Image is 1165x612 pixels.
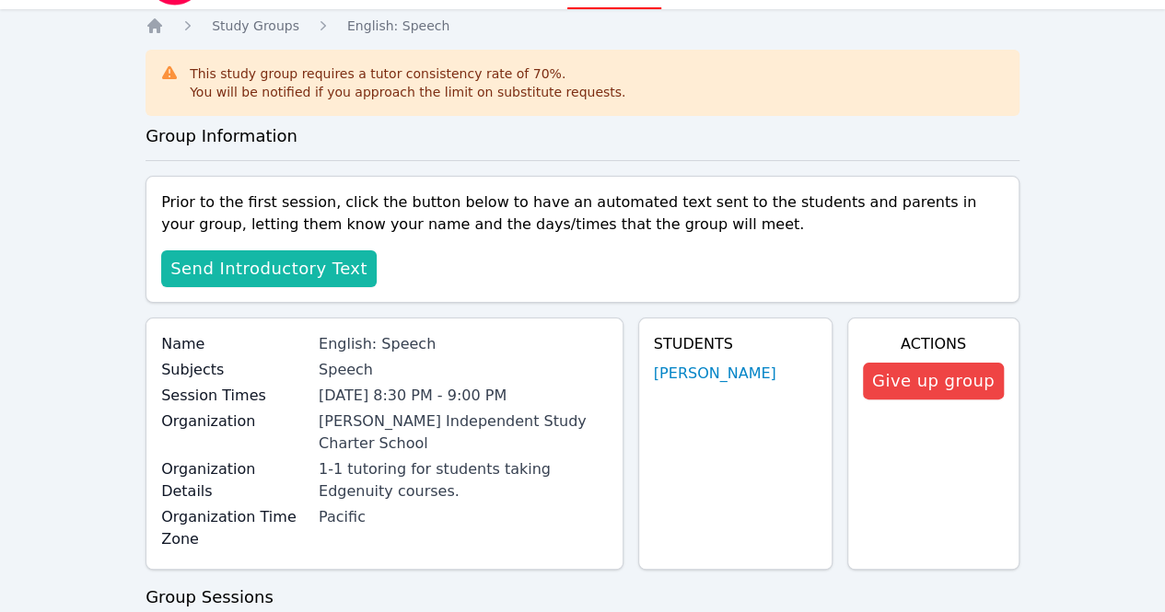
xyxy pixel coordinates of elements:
[654,333,817,355] h4: Students
[161,359,308,381] label: Subjects
[347,17,449,35] a: English: Speech
[170,256,367,282] span: Send Introductory Text
[161,191,1004,236] p: Prior to the first session, click the button below to have an automated text sent to the students...
[146,584,1019,610] h3: Group Sessions
[654,363,776,385] a: [PERSON_NAME]
[212,17,299,35] a: Study Groups
[190,64,625,101] div: This study group requires a tutor consistency rate of 70 %.
[161,385,308,407] label: Session Times
[347,18,449,33] span: English: Speech
[319,385,608,407] li: [DATE] 8:30 PM - 9:00 PM
[146,17,1019,35] nav: Breadcrumb
[212,18,299,33] span: Study Groups
[863,363,1004,399] button: Give up group
[319,359,608,381] div: Speech
[190,83,625,101] div: You will be notified if you approach the limit on substitute requests.
[161,333,308,355] label: Name
[319,333,608,355] div: English: Speech
[319,506,608,528] div: Pacific
[146,123,1019,149] h3: Group Information
[319,410,608,455] div: [PERSON_NAME] Independent Study Charter School
[863,333,1004,355] h4: Actions
[161,506,308,550] label: Organization Time Zone
[161,458,308,502] label: Organization Details
[161,410,308,433] label: Organization
[319,458,608,502] div: 1-1 tutoring for students taking Edgenuity courses.
[161,250,377,287] button: Send Introductory Text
